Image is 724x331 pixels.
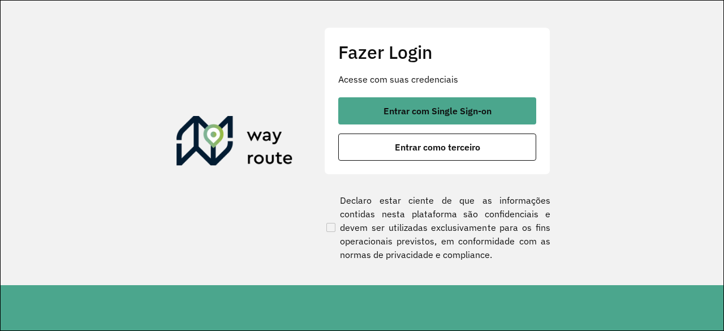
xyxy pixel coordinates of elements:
[176,116,293,170] img: Roteirizador AmbevTech
[338,97,536,124] button: button
[324,194,550,261] label: Declaro estar ciente de que as informações contidas nesta plataforma são confidenciais e devem se...
[383,106,492,115] span: Entrar com Single Sign-on
[338,41,536,63] h2: Fazer Login
[338,72,536,86] p: Acesse com suas credenciais
[395,143,480,152] span: Entrar como terceiro
[338,134,536,161] button: button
